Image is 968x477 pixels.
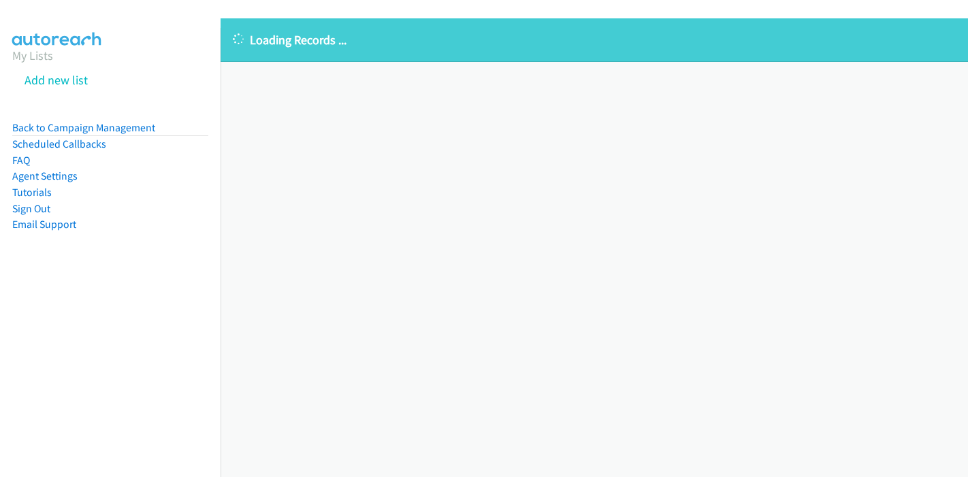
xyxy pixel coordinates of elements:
[12,169,78,182] a: Agent Settings
[233,31,956,49] p: Loading Records ...
[12,121,155,134] a: Back to Campaign Management
[12,202,50,215] a: Sign Out
[12,137,106,150] a: Scheduled Callbacks
[25,72,88,88] a: Add new list
[12,218,76,231] a: Email Support
[12,186,52,199] a: Tutorials
[12,154,30,167] a: FAQ
[12,48,53,63] a: My Lists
